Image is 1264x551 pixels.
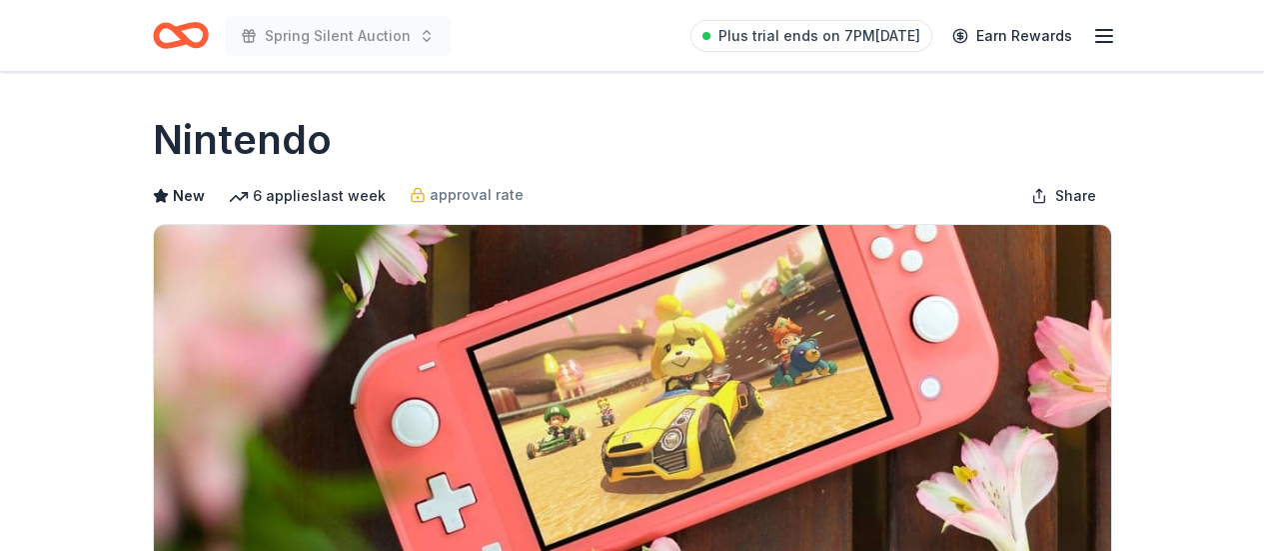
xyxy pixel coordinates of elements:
h1: Nintendo [153,112,332,168]
span: approval rate [430,183,524,207]
span: Spring Silent Auction [265,24,411,48]
a: Home [153,12,209,59]
a: Plus trial ends on 7PM[DATE] [690,20,932,52]
span: New [173,184,205,208]
button: Spring Silent Auction [225,16,451,56]
span: Plus trial ends on 7PM[DATE] [718,24,920,48]
span: Share [1055,184,1096,208]
a: Earn Rewards [940,18,1084,54]
div: 6 applies last week [229,184,386,208]
button: Share [1015,176,1112,216]
a: approval rate [410,183,524,207]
